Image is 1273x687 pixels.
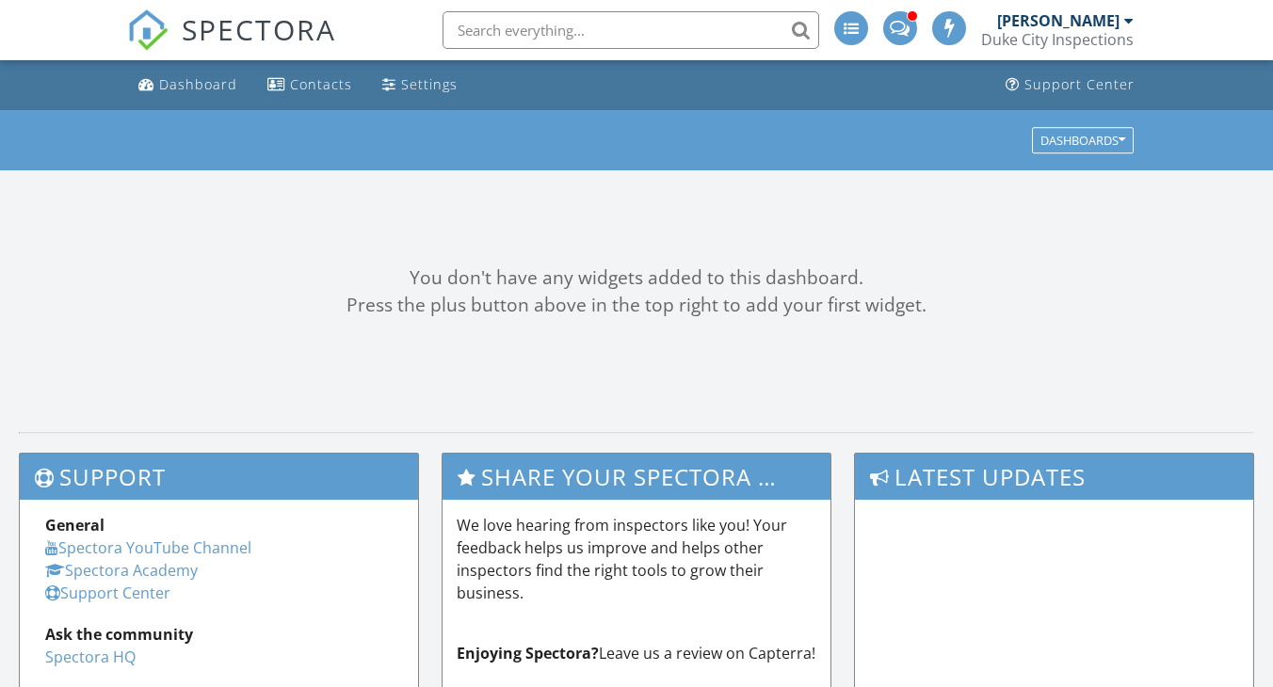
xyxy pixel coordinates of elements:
[45,537,251,558] a: Spectora YouTube Channel
[998,68,1142,103] a: Support Center
[45,647,136,667] a: Spectora HQ
[1032,127,1134,153] button: Dashboards
[443,454,830,500] h3: Share Your Spectora Experience
[997,11,1120,30] div: [PERSON_NAME]
[855,454,1253,500] h3: Latest Updates
[1024,75,1135,93] div: Support Center
[290,75,352,93] div: Contacts
[45,623,393,646] div: Ask the community
[45,515,105,535] strong: General
[981,30,1134,49] div: Duke City Inspections
[127,9,169,51] img: The Best Home Inspection Software - Spectora
[457,643,599,663] strong: Enjoying Spectora?
[131,68,245,103] a: Dashboard
[375,68,465,103] a: Settings
[457,642,815,664] p: Leave us a review on Capterra!
[260,68,360,103] a: Contacts
[182,9,336,49] span: SPECTORA
[45,560,198,581] a: Spectora Academy
[159,75,237,93] div: Dashboard
[457,514,815,604] p: We love hearing from inspectors like you! Your feedback helps us improve and helps other inspecto...
[443,11,819,49] input: Search everything...
[45,583,170,603] a: Support Center
[19,264,1254,292] div: You don't have any widgets added to this dashboard.
[20,454,418,500] h3: Support
[401,75,458,93] div: Settings
[127,25,336,65] a: SPECTORA
[1040,134,1125,147] div: Dashboards
[19,292,1254,319] div: Press the plus button above in the top right to add your first widget.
